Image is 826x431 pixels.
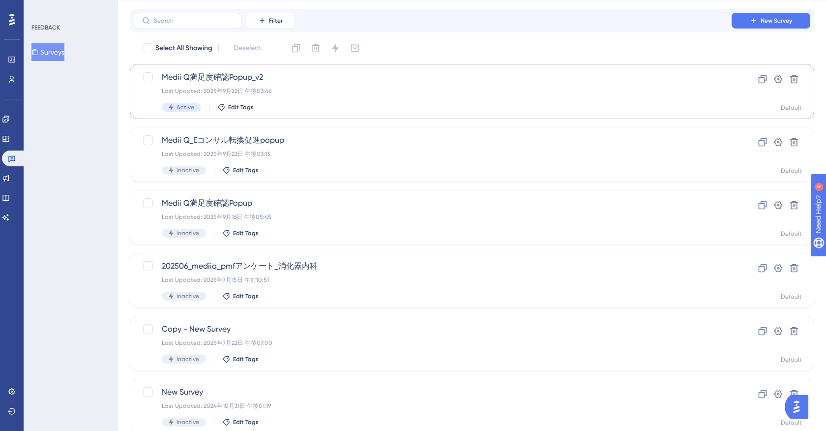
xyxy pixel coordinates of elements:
span: Edit Tags [233,418,259,426]
div: Default [781,356,802,364]
span: Need Help? [23,2,61,14]
span: New Survey [761,17,792,25]
span: 202506_mediiq_pmfアンケート_消化器内科 [162,260,704,272]
button: Edit Tags [222,355,259,363]
span: Filter [269,17,283,25]
button: New Survey [732,13,810,29]
input: Search [154,17,234,24]
div: Default [781,230,802,238]
button: Edit Tags [222,229,259,237]
div: Last Updated: 2025年9月16日 午後05:45 [162,213,704,221]
span: Inactive [177,418,199,426]
span: Edit Tags [233,166,259,174]
button: Edit Tags [217,103,254,111]
button: Edit Tags [222,292,259,300]
span: Copy - New Survey [162,323,704,335]
span: Medii Q満足度確認Popup [162,197,704,209]
span: Edit Tags [233,292,259,300]
div: Default [781,167,802,175]
div: Last Updated: 2025年7月15日 午前10:51 [162,276,704,284]
span: Inactive [177,292,199,300]
div: Last Updated: 2025年7月22日 午後07:00 [162,339,704,347]
span: Medii Q満足度確認Popup_v2 [162,71,704,83]
button: Deselect [225,39,270,57]
button: Edit Tags [222,166,259,174]
span: Edit Tags [233,229,259,237]
span: Edit Tags [233,355,259,363]
span: Medii Q_Eコンサル転換促進popup [162,134,704,146]
div: Last Updated: 2025年9月22日 午後03:13 [162,150,704,158]
span: Select All Showing [155,42,212,54]
span: Active [177,103,194,111]
span: New Survey [162,386,704,398]
iframe: UserGuiding AI Assistant Launcher [785,392,814,422]
button: Surveys [31,43,64,61]
div: FEEDBACK [31,24,60,31]
div: 4 [68,5,71,13]
span: Inactive [177,229,199,237]
div: Default [781,293,802,301]
span: Edit Tags [228,103,254,111]
div: Default [781,104,802,112]
div: Default [781,419,802,427]
button: Edit Tags [222,418,259,426]
span: Deselect [234,42,261,54]
div: Last Updated: 2025年9月22日 午後03:46 [162,87,704,95]
span: Inactive [177,166,199,174]
div: Last Updated: 2024年10月31日 午後01:19 [162,402,704,410]
span: Inactive [177,355,199,363]
button: Filter [246,13,295,29]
